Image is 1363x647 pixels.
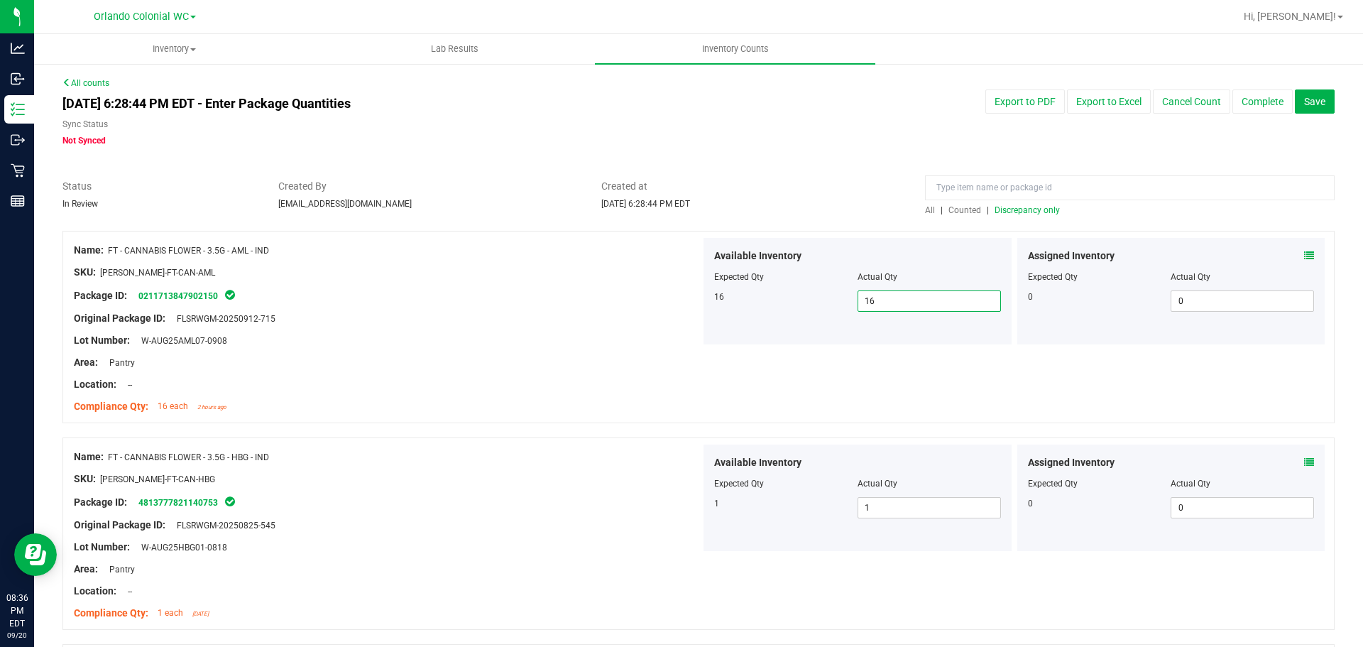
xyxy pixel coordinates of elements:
[1067,89,1151,114] button: Export to Excel
[74,519,165,531] span: Original Package ID:
[601,199,690,209] span: [DATE] 6:28:44 PM EDT
[1153,89,1230,114] button: Cancel Count
[6,592,28,630] p: 08:36 PM EDT
[138,498,218,508] a: 4813777821140753
[714,272,764,282] span: Expected Qty
[62,97,796,111] h4: [DATE] 6:28:44 PM EDT - Enter Package Quantities
[102,565,135,575] span: Pantry
[1244,11,1336,22] span: Hi, [PERSON_NAME]!
[1028,455,1115,470] span: Assigned Inventory
[34,34,314,64] a: Inventory
[74,357,98,368] span: Area:
[74,244,104,256] span: Name:
[1028,290,1171,303] div: 0
[121,380,132,390] span: --
[6,630,28,641] p: 09/20
[1171,498,1313,518] input: 0
[224,288,236,302] span: In Sync
[121,587,132,597] span: --
[74,401,148,412] span: Compliance Qty:
[991,205,1060,215] a: Discrepancy only
[714,249,801,263] span: Available Inventory
[74,541,130,553] span: Lot Number:
[858,479,897,489] span: Actual Qty
[1232,89,1293,114] button: Complete
[74,266,96,278] span: SKU:
[100,268,215,278] span: [PERSON_NAME]-FT-CAN-AML
[278,179,581,194] span: Created By
[1304,96,1325,107] span: Save
[1295,89,1335,114] button: Save
[412,43,498,55] span: Lab Results
[683,43,788,55] span: Inventory Counts
[941,205,943,215] span: |
[170,314,275,324] span: FLSRWGM-20250912-715
[74,473,96,484] span: SKU:
[858,498,1000,518] input: 1
[714,479,764,489] span: Expected Qty
[102,358,135,368] span: Pantry
[948,205,981,215] span: Counted
[1171,477,1314,490] div: Actual Qty
[1028,497,1171,510] div: 0
[134,543,227,553] span: W-AUG25HBG01-0818
[858,272,897,282] span: Actual Qty
[11,163,25,178] inline-svg: Retail
[108,452,269,462] span: FT - CANNABIS FLOWER - 3.5G - HBG - IND
[714,455,801,470] span: Available Inventory
[1028,477,1171,490] div: Expected Qty
[94,11,189,23] span: Orlando Colonial WC
[100,474,215,484] span: [PERSON_NAME]-FT-CAN-HBG
[595,34,875,64] a: Inventory Counts
[11,102,25,116] inline-svg: Inventory
[62,136,106,146] span: Not Synced
[11,194,25,208] inline-svg: Reports
[925,205,935,215] span: All
[925,205,941,215] a: All
[1028,249,1115,263] span: Assigned Inventory
[197,404,226,411] span: 2 hours ago
[11,133,25,147] inline-svg: Outbound
[995,205,1060,215] span: Discrepancy only
[11,72,25,86] inline-svg: Inbound
[62,199,98,209] span: In Review
[74,290,127,301] span: Package ID:
[1171,271,1314,283] div: Actual Qty
[601,179,904,194] span: Created at
[714,292,724,302] span: 16
[170,521,275,531] span: FLSRWGM-20250825-545
[945,205,987,215] a: Counted
[35,43,314,55] span: Inventory
[1028,271,1171,283] div: Expected Qty
[714,499,719,509] span: 1
[62,118,108,131] label: Sync Status
[74,312,165,324] span: Original Package ID:
[192,611,209,617] span: [DATE]
[11,41,25,55] inline-svg: Analytics
[158,608,183,618] span: 1 each
[62,179,257,194] span: Status
[224,494,236,509] span: In Sync
[1171,291,1313,311] input: 0
[158,401,188,411] span: 16 each
[74,451,104,462] span: Name:
[985,89,1065,114] button: Export to PDF
[987,205,989,215] span: |
[74,607,148,619] span: Compliance Qty:
[108,246,269,256] span: FT - CANNABIS FLOWER - 3.5G - AML - IND
[925,175,1335,200] input: Type item name or package id
[14,533,57,576] iframe: Resource center
[138,291,218,301] a: 0211713847902150
[62,78,109,88] a: All counts
[74,496,127,508] span: Package ID:
[74,563,98,575] span: Area:
[74,335,130,346] span: Lot Number:
[134,336,227,346] span: W-AUG25AML07-0908
[74,379,116,390] span: Location:
[74,585,116,597] span: Location:
[314,34,595,64] a: Lab Results
[278,199,412,209] span: [EMAIL_ADDRESS][DOMAIN_NAME]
